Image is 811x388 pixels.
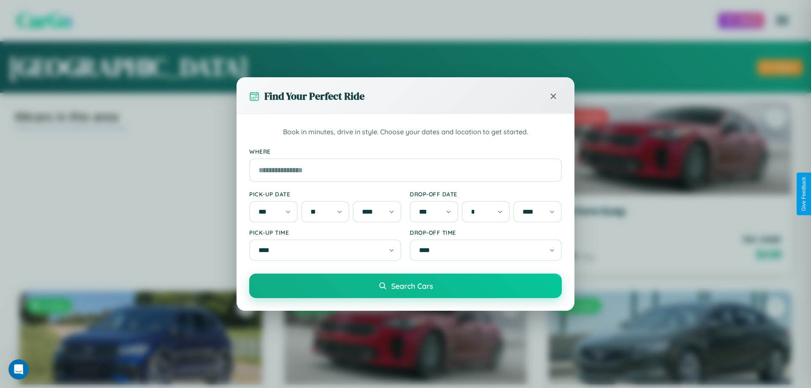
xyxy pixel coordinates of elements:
label: Drop-off Date [410,190,562,198]
p: Book in minutes, drive in style. Choose your dates and location to get started. [249,127,562,138]
h3: Find Your Perfect Ride [264,89,365,103]
label: Pick-up Date [249,190,401,198]
label: Drop-off Time [410,229,562,236]
label: Pick-up Time [249,229,401,236]
span: Search Cars [391,281,433,290]
button: Search Cars [249,274,562,298]
label: Where [249,148,562,155]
